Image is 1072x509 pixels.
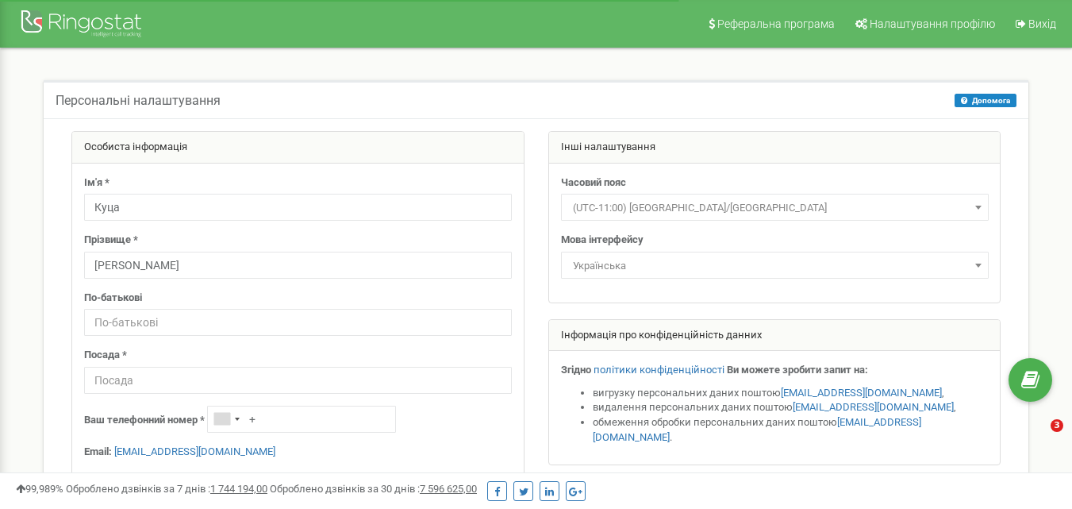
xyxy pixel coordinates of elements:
input: Ім'я [84,194,512,221]
u: 1 744 194,00 [210,483,267,495]
span: Українська [567,255,983,277]
label: Мова інтерфейсу [561,233,644,248]
a: [EMAIL_ADDRESS][DOMAIN_NAME] [593,416,921,443]
iframe: Intercom live chat [1018,419,1056,457]
span: Українська [561,252,989,279]
u: 7 596 625,00 [420,483,477,495]
li: вигрузку персональних даних поштою , [593,386,989,401]
span: Оброблено дзвінків за 7 днів : [66,483,267,495]
button: Допомога [955,94,1016,107]
strong: Ви можете зробити запит на: [727,364,868,376]
label: Ваш телефонний номер * [84,413,205,428]
label: Ім'я * [84,175,110,191]
label: Посада * [84,348,127,363]
div: Інші налаштування [549,132,1001,164]
input: +1-800-555-55-55 [207,406,396,433]
input: По-батькові [84,309,512,336]
strong: Email: [84,445,112,457]
div: Telephone country code [208,407,244,432]
a: політики конфіденційності [594,364,724,376]
span: Вихід [1028,17,1056,30]
a: [EMAIL_ADDRESS][DOMAIN_NAME] [114,445,275,457]
a: [EMAIL_ADDRESS][DOMAIN_NAME] [793,401,954,413]
label: По-батькові [84,291,142,306]
div: Особиста інформація [72,132,524,164]
span: 99,989% [16,483,63,495]
input: Прізвище [84,252,512,279]
span: 3 [1051,419,1063,432]
span: Оброблено дзвінків за 30 днів : [270,483,477,495]
span: Реферальна програма [717,17,835,30]
label: Часовий пояс [561,175,626,191]
a: [EMAIL_ADDRESS][DOMAIN_NAME] [781,387,942,399]
li: обмеження обробки персональних даних поштою . [593,415,989,445]
strong: Згідно [561,364,591,376]
input: Посада [84,367,512,394]
div: Інформація про конфіденційність данних [549,320,1001,352]
span: Налаштування профілю [870,17,995,30]
li: видалення персональних даних поштою , [593,400,989,415]
span: (UTC-11:00) Pacific/Midway [561,194,989,221]
h5: Персональні налаштування [56,94,221,108]
span: (UTC-11:00) Pacific/Midway [567,197,983,219]
label: Прізвище * [84,233,138,248]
